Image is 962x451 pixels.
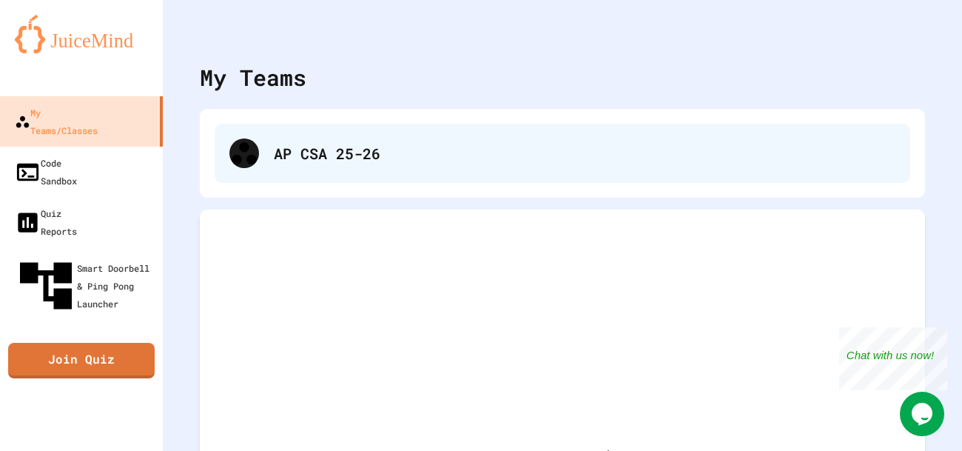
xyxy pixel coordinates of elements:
div: AP CSA 25-26 [215,124,910,183]
div: Code Sandbox [15,154,77,190]
img: logo-orange.svg [15,15,148,53]
div: My Teams [200,61,306,94]
div: Quiz Reports [15,204,77,240]
div: AP CSA 25-26 [274,142,895,164]
div: Smart Doorbell & Ping Pong Launcher [15,255,157,317]
iframe: chat widget [839,327,947,390]
div: My Teams/Classes [15,104,98,139]
iframe: chat widget [900,392,947,436]
a: Join Quiz [8,343,155,378]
